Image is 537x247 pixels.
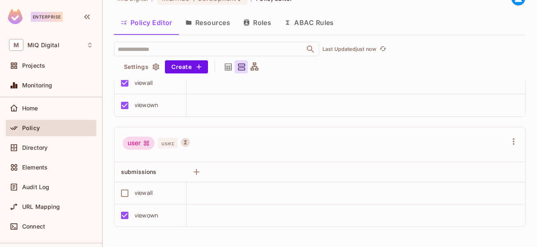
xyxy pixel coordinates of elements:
button: Roles [237,12,278,33]
div: user [123,137,155,150]
div: viewown [135,101,158,110]
button: ABAC Rules [278,12,340,33]
button: Settings [121,60,162,73]
span: URL Mapping [22,204,60,210]
span: Directory [22,144,48,151]
div: Enterprise [31,12,63,22]
button: Resources [179,12,237,33]
span: Elements [22,164,48,171]
div: viewall [135,78,153,87]
p: Last Updated just now [322,46,376,53]
span: Projects [22,62,45,69]
span: Connect [22,223,45,230]
button: Create [165,60,208,73]
span: Click to refresh data [376,44,388,54]
button: Open [305,43,316,55]
div: viewall [135,188,153,197]
span: refresh [379,45,386,53]
span: Workspace: MiQ Digital [27,42,59,48]
span: Monitoring [22,82,53,89]
span: submissions [121,168,157,175]
button: Policy Editor [114,12,179,33]
div: viewown [135,211,158,220]
span: Policy [22,125,40,131]
span: M [9,39,23,51]
button: A User Set is a dynamically conditioned role, grouping users based on real-time criteria. [181,138,190,147]
img: SReyMgAAAABJRU5ErkJggg== [8,9,23,24]
span: Home [22,105,38,112]
span: user [158,138,178,149]
span: Audit Log [22,184,49,190]
button: refresh [378,44,388,54]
